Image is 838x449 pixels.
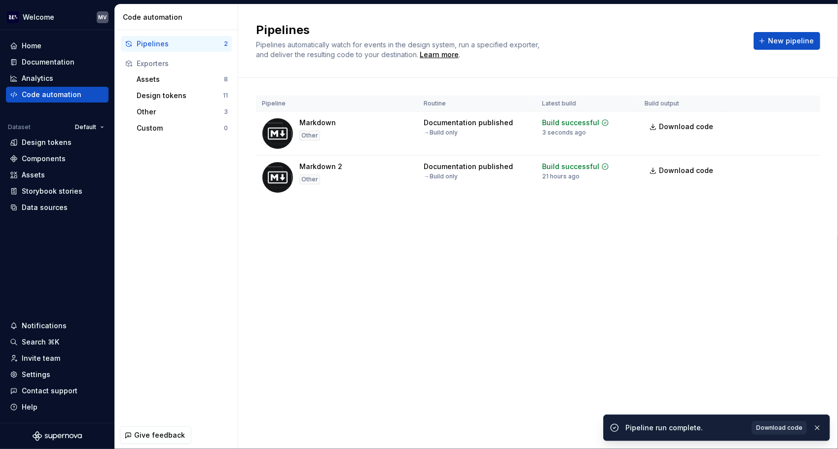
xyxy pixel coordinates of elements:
div: MV [99,13,107,21]
th: Latest build [536,96,639,112]
button: Pipelines2 [121,36,232,52]
a: Code automation [6,87,109,103]
span: Download code [756,424,802,432]
span: Default [75,123,96,131]
div: Markdown [299,118,336,128]
div: Welcome [23,12,54,22]
button: Contact support [6,383,109,399]
span: Pipelines automatically watch for events in the design system, run a specified exporter, and deli... [256,40,542,59]
a: Documentation [6,54,109,70]
div: Invite team [22,353,60,363]
button: Assets8 [133,71,232,87]
a: Data sources [6,200,109,215]
a: Learn more [420,50,459,60]
div: Markdown 2 [299,162,342,172]
a: Assets [6,167,109,183]
div: Dataset [8,123,31,131]
div: Storybook stories [22,186,82,196]
div: Exporters [137,59,228,69]
div: 21 hours ago [542,173,580,180]
button: New pipeline [754,32,820,50]
a: Storybook stories [6,183,109,199]
th: Build output [639,96,726,112]
div: Documentation [22,57,74,67]
div: Assets [137,74,224,84]
div: Code automation [123,12,234,22]
h2: Pipelines [256,22,742,38]
span: Download code [659,122,713,132]
div: Home [22,41,41,51]
div: Build successful [542,162,599,172]
div: Documentation published [424,162,513,172]
div: Design tokens [137,91,223,101]
a: Download code [752,421,807,435]
div: Data sources [22,203,68,212]
th: Pipeline [256,96,418,112]
div: Pipelines [137,39,224,49]
div: 3 [224,108,228,116]
button: Design tokens11 [133,88,232,104]
button: WelcomeMV [2,6,112,28]
div: Components [22,154,66,164]
button: Default [71,120,109,134]
div: Settings [22,370,50,380]
a: Home [6,38,109,54]
div: Search ⌘K [22,337,59,347]
div: 11 [223,92,228,100]
button: Notifications [6,318,109,334]
button: Help [6,399,109,415]
span: Give feedback [134,430,185,440]
a: Components [6,151,109,167]
div: Other [299,131,320,140]
div: 8 [224,75,228,83]
div: 2 [224,40,228,48]
div: Pipeline run complete. [625,423,746,433]
a: Invite team [6,350,109,366]
div: Code automation [22,90,81,100]
a: Design tokens [6,135,109,150]
a: Settings [6,367,109,382]
div: Build successful [542,118,599,128]
a: Download code [645,118,720,136]
span: . [418,51,460,59]
a: Download code [645,162,720,179]
button: Search ⌘K [6,334,109,350]
span: New pipeline [768,36,814,46]
div: Notifications [22,321,67,331]
div: 3 seconds ago [542,129,586,137]
div: Assets [22,170,45,180]
svg: Supernova Logo [33,431,82,441]
div: → Build only [424,173,458,180]
div: 0 [224,124,228,132]
div: Contact support [22,386,77,396]
div: → Build only [424,129,458,137]
div: Custom [137,123,224,133]
th: Routine [418,96,536,112]
div: Documentation published [424,118,513,128]
img: 605a6a57-6d48-4b1b-b82b-b0bc8b12f237.png [7,11,19,23]
button: Give feedback [120,426,191,444]
button: Custom0 [133,120,232,136]
button: Other3 [133,104,232,120]
div: Help [22,402,37,412]
a: Analytics [6,70,109,86]
div: Other [299,174,320,184]
span: Download code [659,166,713,175]
div: Analytics [22,73,53,83]
div: Design tokens [22,138,72,147]
div: Other [137,107,224,117]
